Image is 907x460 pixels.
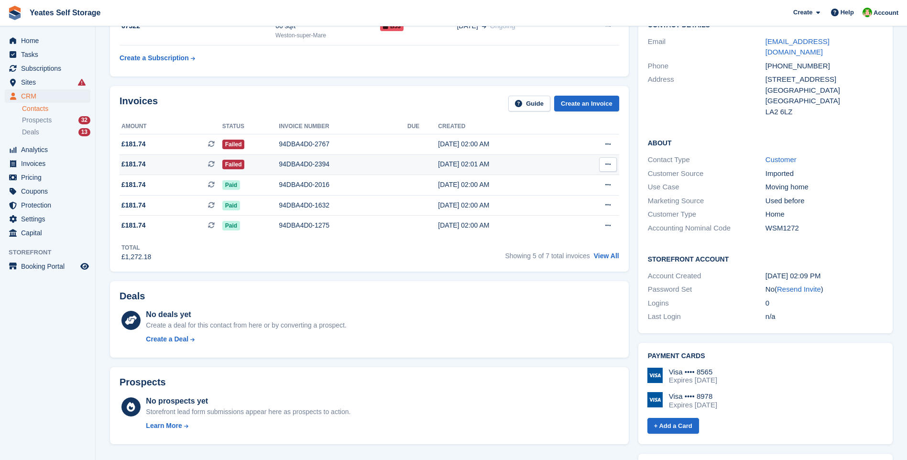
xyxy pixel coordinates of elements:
h2: Deals [120,291,145,302]
div: 94DBA4D0-2767 [279,139,407,149]
span: ( ) [775,285,823,293]
span: Paid [222,201,240,210]
div: Used before [765,196,883,207]
div: Moving home [765,182,883,193]
div: [DATE] 02:00 AM [438,220,568,230]
a: menu [5,171,90,184]
span: Deals [22,128,39,137]
div: Weston-super-Mare [275,31,380,40]
div: Learn More [146,421,182,431]
div: 94DBA4D0-2394 [279,159,407,169]
span: Capital [21,226,78,240]
span: £181.74 [121,180,146,190]
a: Create an Invoice [554,96,619,111]
th: Status [222,119,279,134]
span: Showing 5 of 7 total invoices [505,252,590,260]
a: menu [5,76,90,89]
a: Resend Invite [777,285,821,293]
div: No [765,284,883,295]
div: 32 [78,116,90,124]
span: Prospects [22,116,52,125]
div: Home [765,209,883,220]
div: Customer Source [648,168,765,179]
h2: Storefront Account [648,254,883,263]
span: CRM [21,89,78,103]
img: stora-icon-8386f47178a22dfd0bd8f6a31ec36ba5ce8667c1dd55bd0f319d3a0aa187defe.svg [8,6,22,20]
div: Address [648,74,765,117]
div: [GEOGRAPHIC_DATA] [765,96,883,107]
div: n/a [765,311,883,322]
a: Contacts [22,104,90,113]
a: Create a Subscription [120,49,195,67]
span: £181.74 [121,139,146,149]
span: Settings [21,212,78,226]
span: £181.74 [121,220,146,230]
span: Coupons [21,185,78,198]
div: Last Login [648,311,765,322]
a: menu [5,62,90,75]
span: £181.74 [121,159,146,169]
div: [STREET_ADDRESS] [765,74,883,85]
div: £1,272.18 [121,252,151,262]
h2: Prospects [120,377,166,388]
span: B53 [380,22,404,31]
a: Customer [765,155,797,164]
a: menu [5,212,90,226]
a: Preview store [79,261,90,272]
div: WSM1272 [765,223,883,234]
div: 94DBA4D0-1632 [279,200,407,210]
img: Visa Logo [647,368,663,383]
a: Guide [508,96,550,111]
h2: About [648,138,883,147]
a: Yeates Self Storage [26,5,105,21]
img: Visa Logo [647,392,663,407]
span: Paid [222,221,240,230]
span: [DATE] [457,21,478,31]
div: Create a deal for this contact from here or by converting a prospect. [146,320,346,330]
span: Ongoing [490,22,515,30]
span: Subscriptions [21,62,78,75]
div: Phone [648,61,765,72]
span: Protection [21,198,78,212]
th: Created [438,119,568,134]
div: Use Case [648,182,765,193]
div: Expires [DATE] [669,401,717,409]
a: menu [5,226,90,240]
span: Analytics [21,143,78,156]
div: 94DBA4D0-1275 [279,220,407,230]
div: No prospects yet [146,395,350,407]
a: Learn More [146,421,350,431]
span: Pricing [21,171,78,184]
div: LA2 6LZ [765,107,883,118]
div: Logins [648,298,765,309]
th: Invoice number [279,119,407,134]
a: menu [5,157,90,170]
span: Invoices [21,157,78,170]
div: [PHONE_NUMBER] [765,61,883,72]
span: Storefront [9,248,95,257]
a: menu [5,260,90,273]
div: Visa •••• 8565 [669,368,717,376]
div: 13 [78,128,90,136]
div: Create a Subscription [120,53,189,63]
a: menu [5,185,90,198]
div: [DATE] 02:01 AM [438,159,568,169]
a: menu [5,48,90,61]
div: [DATE] 02:00 AM [438,200,568,210]
a: + Add a Card [647,418,699,434]
h2: Payment cards [648,352,883,360]
a: menu [5,198,90,212]
a: menu [5,34,90,47]
a: Create a Deal [146,334,346,344]
a: Deals 13 [22,127,90,137]
div: [DATE] 02:09 PM [765,271,883,282]
h2: Invoices [120,96,158,111]
a: View All [594,252,619,260]
div: 60 sqft [275,21,380,31]
i: Smart entry sync failures have occurred [78,78,86,86]
div: Create a Deal [146,334,188,344]
div: Total [121,243,151,252]
span: Create [793,8,812,17]
a: Prospects 32 [22,115,90,125]
span: Home [21,34,78,47]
